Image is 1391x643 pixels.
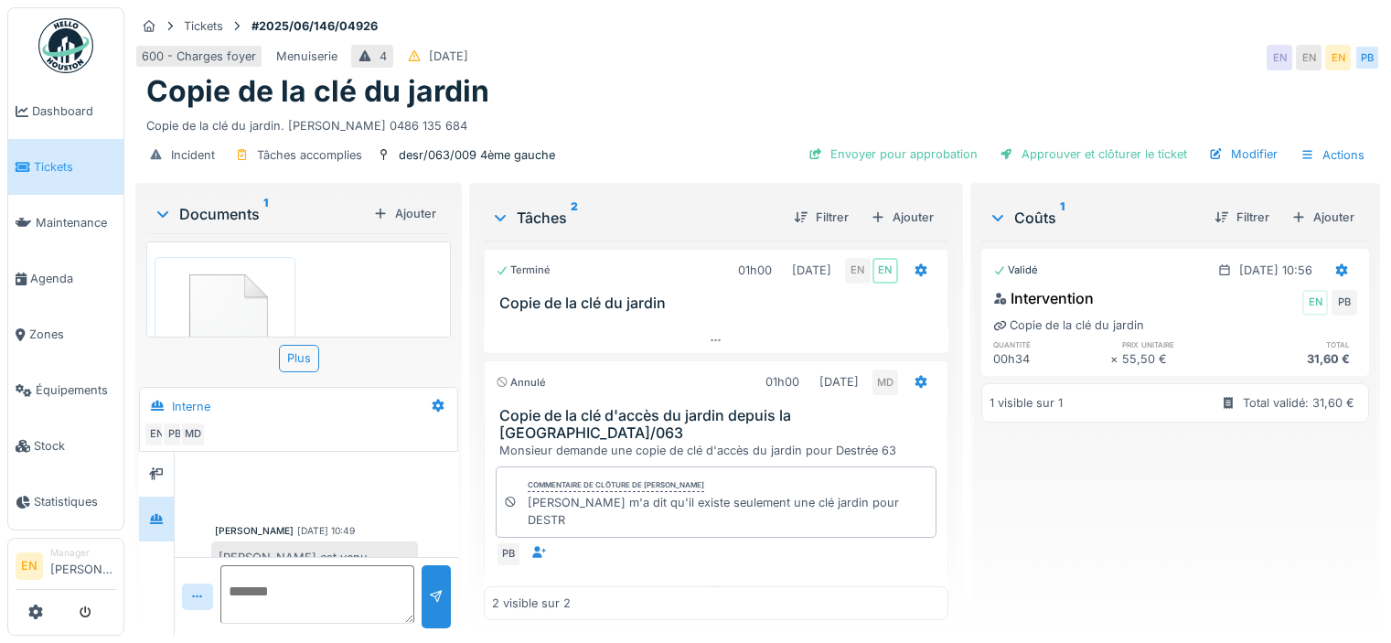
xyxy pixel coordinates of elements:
[491,207,779,229] div: Tâches
[1239,262,1312,279] div: [DATE] 10:56
[1239,350,1357,368] div: 31,60 €
[993,263,1038,278] div: Validé
[765,373,799,391] div: 01h00
[8,474,123,530] a: Statistiques
[29,326,116,343] span: Zones
[8,195,123,251] a: Maintenance
[845,258,871,284] div: EN
[211,541,418,591] div: [PERSON_NAME] est venu récupérer sa clé
[1243,394,1354,412] div: Total validé: 31,60 €
[1302,290,1328,316] div: EN
[863,205,941,230] div: Ajouter
[257,146,362,164] div: Tâches accomplies
[36,381,116,399] span: Équipements
[786,205,856,230] div: Filtrer
[1060,207,1065,229] sup: 1
[801,142,985,166] div: Envoyer pour approbation
[492,595,571,613] div: 2 visible sur 2
[380,48,387,65] div: 4
[146,74,489,109] h1: Copie de la clé du jardin
[1122,350,1240,368] div: 55,50 €
[263,203,268,225] sup: 1
[279,345,319,371] div: Plus
[872,370,898,395] div: MD
[499,295,940,312] h3: Copie de la clé du jardin
[34,158,116,176] span: Tickets
[184,17,223,35] div: Tickets
[993,338,1111,350] h6: quantité
[144,422,169,447] div: EN
[154,203,366,225] div: Documents
[50,546,116,560] div: Manager
[162,422,187,447] div: PB
[992,142,1194,166] div: Approuver et clôturer le ticket
[50,546,116,585] li: [PERSON_NAME]
[297,524,355,538] div: [DATE] 10:49
[38,18,93,73] img: Badge_color-CXgf-gQk.svg
[1207,205,1277,230] div: Filtrer
[1284,205,1362,230] div: Ajouter
[1292,142,1373,168] div: Actions
[8,251,123,306] a: Agenda
[8,139,123,195] a: Tickets
[244,17,385,35] strong: #2025/06/146/04926
[172,398,210,415] div: Interne
[496,263,551,278] div: Terminé
[496,541,521,567] div: PB
[215,524,294,538] div: [PERSON_NAME]
[159,262,291,387] img: 84750757-fdcc6f00-afbb-11ea-908a-1074b026b06b.png
[16,546,116,590] a: EN Manager[PERSON_NAME]
[1296,45,1321,70] div: EN
[989,207,1200,229] div: Coûts
[429,48,468,65] div: [DATE]
[496,375,546,391] div: Annulé
[8,306,123,362] a: Zones
[1354,45,1380,70] div: PB
[738,262,772,279] div: 01h00
[34,437,116,455] span: Stock
[36,214,116,231] span: Maintenance
[34,493,116,510] span: Statistiques
[32,102,116,120] span: Dashboard
[819,373,859,391] div: [DATE]
[146,110,1369,134] div: Copie de la clé du jardin. [PERSON_NAME] 0486 135 684
[1122,338,1240,350] h6: prix unitaire
[1267,45,1292,70] div: EN
[1325,45,1351,70] div: EN
[1202,142,1285,166] div: Modifier
[528,494,928,529] div: [PERSON_NAME] m'a dit qu'il existe seulement une clé jardin pour DESTR
[16,552,43,580] li: EN
[366,201,444,226] div: Ajouter
[499,407,940,442] h3: Copie de la clé d'accès du jardin depuis la [GEOGRAPHIC_DATA]/063
[1110,350,1122,368] div: ×
[872,258,898,284] div: EN
[8,362,123,418] a: Équipements
[993,287,1094,309] div: Intervention
[993,350,1111,368] div: 00h34
[792,262,831,279] div: [DATE]
[276,48,337,65] div: Menuiserie
[180,422,206,447] div: MD
[1332,290,1357,316] div: PB
[142,48,256,65] div: 600 - Charges foyer
[571,207,578,229] sup: 2
[528,479,704,492] div: Commentaire de clôture de [PERSON_NAME]
[1239,338,1357,350] h6: total
[171,146,215,164] div: Incident
[399,146,555,164] div: desr/063/009 4ème gauche
[30,270,116,287] span: Agenda
[8,83,123,139] a: Dashboard
[993,316,1144,334] div: Copie de la clé du jardin
[990,394,1063,412] div: 1 visible sur 1
[499,442,940,459] div: Monsieur demande une copie de clé d'accès du jardin pour Destrée 63
[8,418,123,474] a: Stock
